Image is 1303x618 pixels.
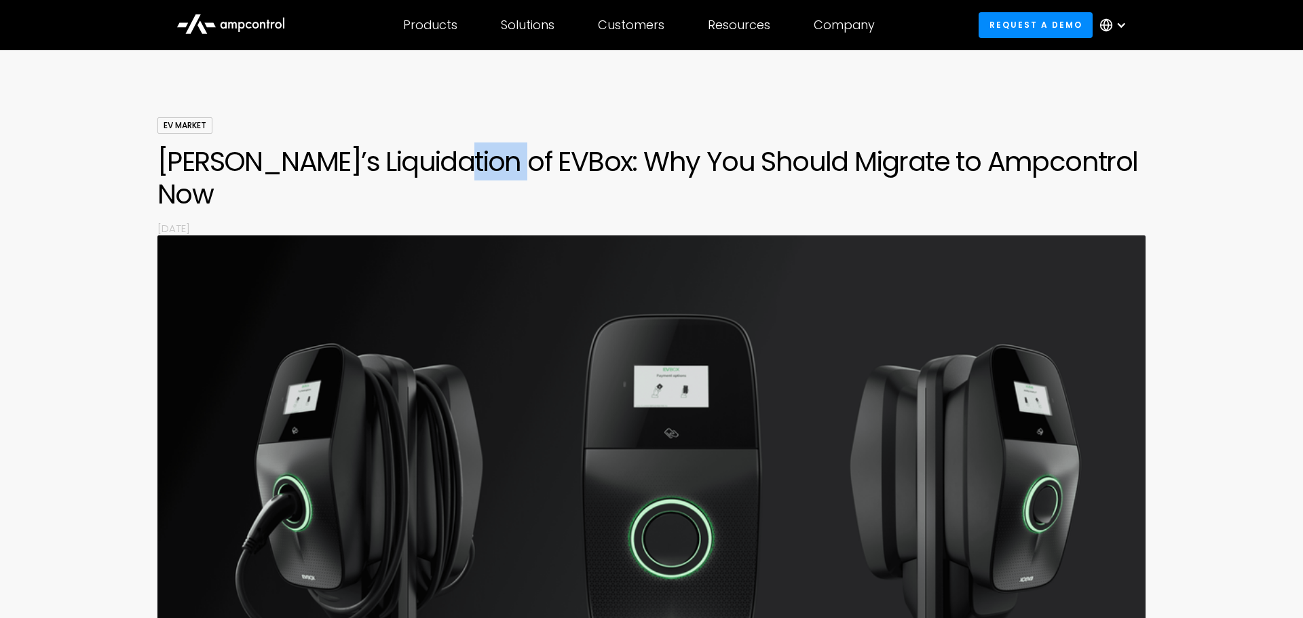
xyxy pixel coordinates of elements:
[157,145,1146,210] h1: [PERSON_NAME]’s Liquidation of EVBox: Why You Should Migrate to Ampcontrol Now
[501,18,554,33] div: Solutions
[403,18,457,33] div: Products
[157,221,1146,235] p: [DATE]
[598,18,664,33] div: Customers
[814,18,875,33] div: Company
[979,12,1093,37] a: Request a demo
[708,18,770,33] div: Resources
[157,117,212,134] div: EV Market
